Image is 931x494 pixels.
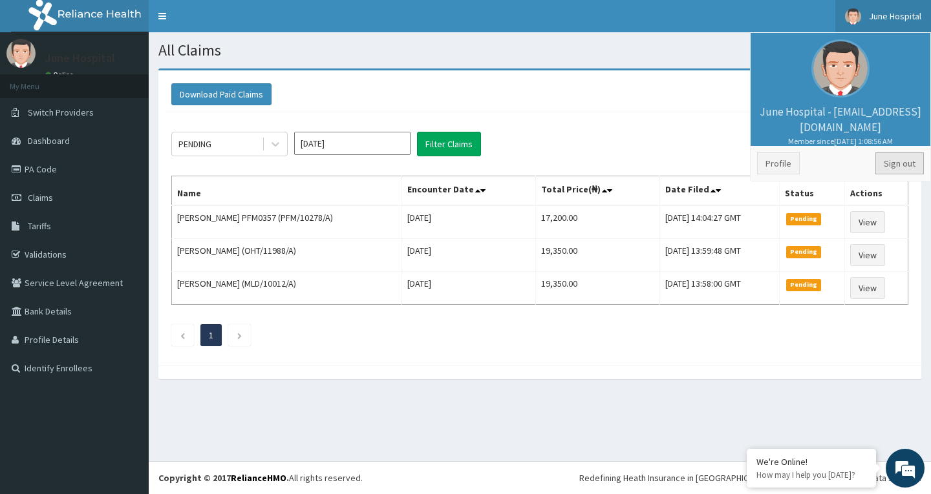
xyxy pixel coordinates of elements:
[786,213,822,225] span: Pending
[659,239,779,272] td: [DATE] 13:59:48 GMT
[45,70,76,79] a: Online
[579,471,921,484] div: Redefining Heath Insurance in [GEOGRAPHIC_DATA] using Telemedicine and Data Science!
[869,10,921,22] span: June Hospital
[45,52,115,64] p: June Hospital
[659,205,779,239] td: [DATE] 14:04:27 GMT
[180,329,186,341] a: Previous page
[28,220,51,232] span: Tariffs
[231,472,286,484] a: RelianceHMO
[28,192,53,203] span: Claims
[6,39,36,68] img: User Image
[294,132,411,155] input: Select Month and Year
[786,279,822,291] span: Pending
[401,272,535,305] td: [DATE]
[417,132,481,156] button: Filter Claims
[158,472,289,484] strong: Copyright © 2017 .
[172,239,402,272] td: [PERSON_NAME] (OHT/11988/A)
[659,176,779,206] th: Date Filed
[756,456,866,468] div: We're Online!
[172,205,402,239] td: [PERSON_NAME] PFM0357 (PFM/10278/A)
[811,39,870,98] img: User Image
[171,83,272,105] button: Download Paid Claims
[850,244,885,266] a: View
[845,8,861,25] img: User Image
[875,152,924,174] a: Sign out
[172,272,402,305] td: [PERSON_NAME] (MLD/10012/A)
[237,329,242,341] a: Next page
[786,246,822,258] span: Pending
[659,272,779,305] td: [DATE] 13:58:00 GMT
[28,107,94,118] span: Switch Providers
[535,205,659,239] td: 17,200.00
[178,138,211,150] div: PENDING
[850,277,885,299] a: View
[535,176,659,206] th: Total Price(₦)
[535,272,659,305] td: 19,350.00
[158,42,921,59] h1: All Claims
[149,461,931,494] footer: All rights reserved.
[401,176,535,206] th: Encounter Date
[756,469,866,480] p: How may I help you today?
[209,329,213,341] a: Page 1 is your current page
[757,136,924,147] small: Member since [DATE] 1:08:56 AM
[850,211,885,233] a: View
[28,135,70,147] span: Dashboard
[172,176,402,206] th: Name
[779,176,845,206] th: Status
[845,176,908,206] th: Actions
[535,239,659,272] td: 19,350.00
[757,152,800,174] a: Profile
[401,205,535,239] td: [DATE]
[757,104,924,147] p: June Hospital - [EMAIL_ADDRESS][DOMAIN_NAME]
[401,239,535,272] td: [DATE]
